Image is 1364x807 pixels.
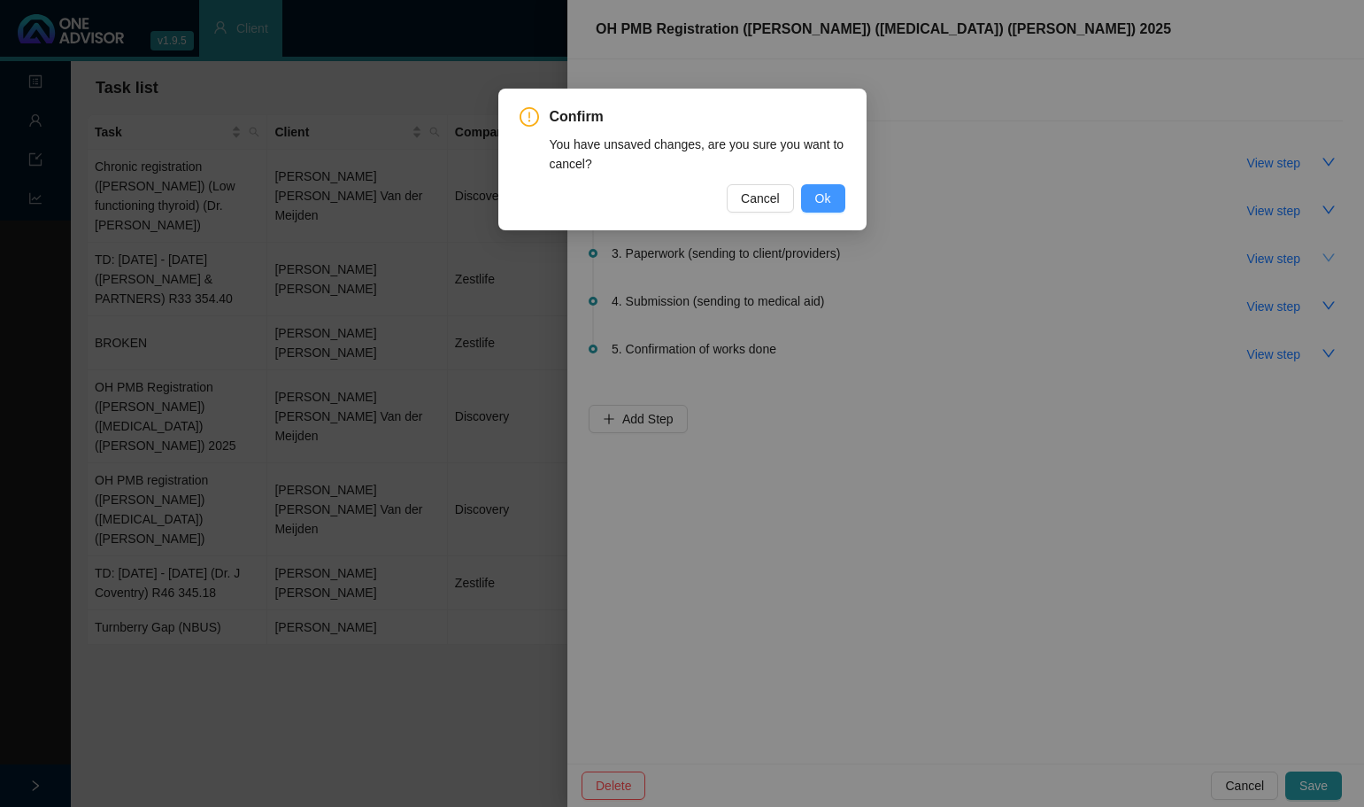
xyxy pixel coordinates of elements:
span: Cancel [741,189,780,208]
button: Ok [801,184,845,213]
span: exclamation-circle [520,107,539,127]
button: Cancel [727,184,794,213]
div: You have unsaved changes, are you sure you want to cancel? [550,135,845,174]
span: Confirm [550,106,845,128]
span: Ok [815,189,831,208]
